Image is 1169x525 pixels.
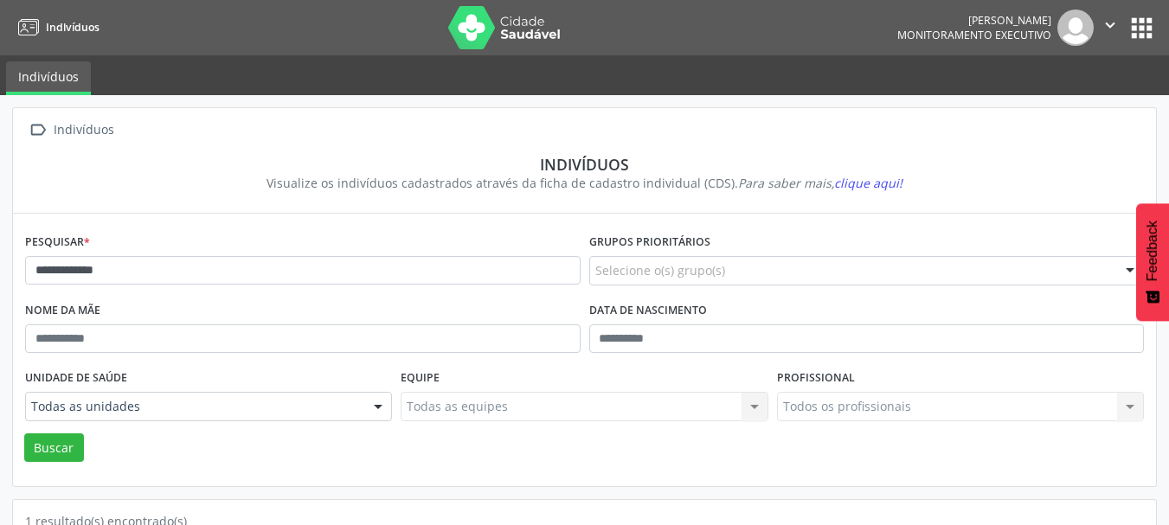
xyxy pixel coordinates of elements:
[25,118,50,143] i: 
[37,174,1132,192] div: Visualize os indivíduos cadastrados através da ficha de cadastro individual (CDS).
[37,155,1132,174] div: Indivíduos
[897,28,1051,42] span: Monitoramento Executivo
[1101,16,1120,35] i: 
[25,229,90,256] label: Pesquisar
[834,175,902,191] span: clique aqui!
[31,398,356,415] span: Todas as unidades
[1094,10,1127,46] button: 
[738,175,902,191] i: Para saber mais,
[50,118,117,143] div: Indivíduos
[897,13,1051,28] div: [PERSON_NAME]
[589,298,707,324] label: Data de nascimento
[24,433,84,463] button: Buscar
[25,365,127,392] label: Unidade de saúde
[589,229,710,256] label: Grupos prioritários
[1136,203,1169,321] button: Feedback - Mostrar pesquisa
[46,20,100,35] span: Indivíduos
[25,298,100,324] label: Nome da mãe
[25,118,117,143] a:  Indivíduos
[1057,10,1094,46] img: img
[595,261,725,279] span: Selecione o(s) grupo(s)
[401,365,440,392] label: Equipe
[777,365,855,392] label: Profissional
[12,13,100,42] a: Indivíduos
[1145,221,1160,281] span: Feedback
[1127,13,1157,43] button: apps
[6,61,91,95] a: Indivíduos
